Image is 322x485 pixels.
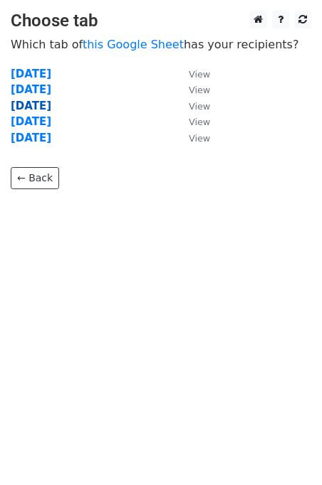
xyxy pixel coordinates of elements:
a: View [175,115,210,128]
a: View [175,68,210,80]
small: View [189,117,210,127]
a: [DATE] [11,115,51,128]
a: [DATE] [11,68,51,80]
small: View [189,69,210,80]
a: [DATE] [11,132,51,144]
a: this Google Sheet [83,38,184,51]
a: [DATE] [11,83,51,96]
a: [DATE] [11,100,51,112]
small: View [189,101,210,112]
a: View [175,83,210,96]
h3: Choose tab [11,11,311,31]
p: Which tab of has your recipients? [11,37,311,52]
a: ← Back [11,167,59,189]
a: View [175,100,210,112]
iframe: Chat Widget [251,417,322,485]
a: View [175,132,210,144]
small: View [189,133,210,144]
small: View [189,85,210,95]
